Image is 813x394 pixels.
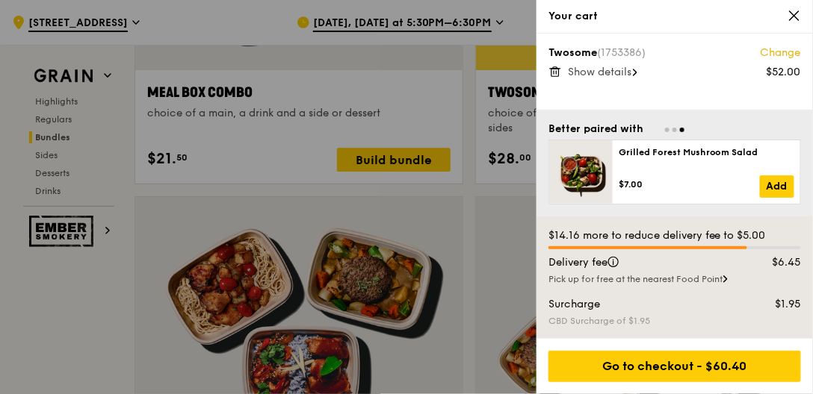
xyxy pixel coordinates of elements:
div: Your cart [548,9,801,24]
div: Grilled Forest Mushroom Salad [619,146,794,158]
div: $1.95 [743,297,811,312]
div: Delivery fee [540,255,743,270]
span: Show details [568,66,631,78]
div: $7.00 [619,178,760,190]
a: Change [761,46,801,60]
div: Go to checkout - $60.40 [548,351,801,382]
div: Pick up for free at the nearest Food Point [548,273,801,285]
div: Twosome [548,46,801,60]
div: Surcharge [540,297,743,312]
div: Better paired with [548,122,643,137]
a: Add [760,175,794,198]
span: Go to slide 3 [680,128,684,132]
span: (1753386) [597,46,646,59]
span: Go to slide 2 [673,128,677,132]
div: $14.16 more to reduce delivery fee to $5.00 [548,228,801,243]
span: Go to slide 1 [665,128,670,132]
div: $52.00 [767,65,801,80]
div: $6.45 [743,255,811,270]
div: CBD Surcharge of $1.95 [548,315,801,327]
